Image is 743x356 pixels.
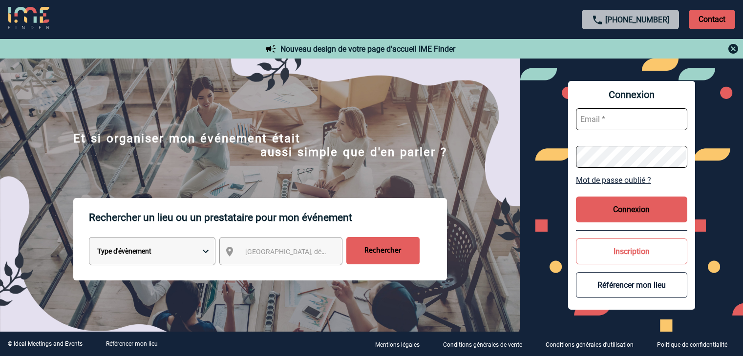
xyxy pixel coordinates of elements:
button: Inscription [576,238,687,264]
a: Mot de passe oublié ? [576,176,687,185]
a: Politique de confidentialité [649,339,743,349]
p: Contact [689,10,735,29]
div: © Ideal Meetings and Events [8,340,83,347]
a: [PHONE_NUMBER] [605,15,669,24]
img: call-24-px.png [592,14,603,26]
button: Connexion [576,197,687,222]
input: Email * [576,108,687,130]
p: Mentions légales [375,341,420,348]
a: Conditions générales de vente [435,339,538,349]
a: Référencer mon lieu [106,340,158,347]
span: [GEOGRAPHIC_DATA], département, région... [245,248,381,256]
button: Référencer mon lieu [576,272,687,298]
p: Politique de confidentialité [657,341,727,348]
p: Conditions générales de vente [443,341,522,348]
a: Mentions légales [367,339,435,349]
p: Conditions générales d'utilisation [546,341,634,348]
span: Connexion [576,89,687,100]
input: Rechercher [346,237,420,264]
a: Conditions générales d'utilisation [538,339,649,349]
p: Rechercher un lieu ou un prestataire pour mon événement [89,198,447,237]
